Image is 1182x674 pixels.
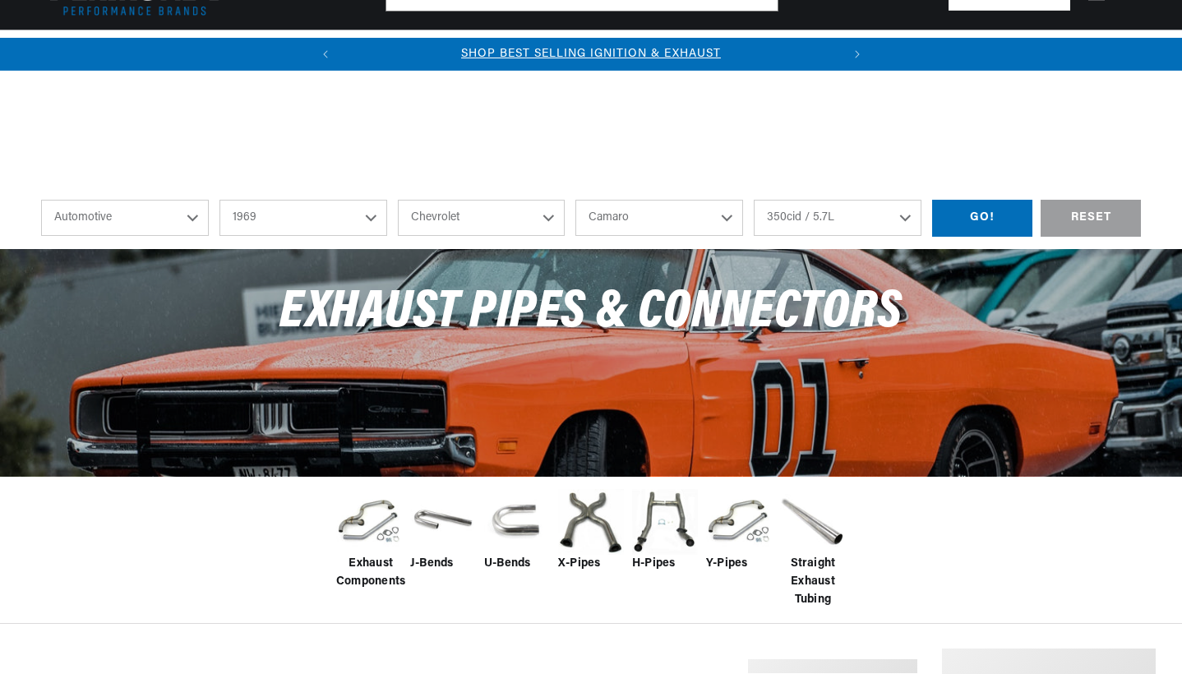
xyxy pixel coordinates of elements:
span: Exhaust Components [336,555,405,592]
summary: Spark Plug Wires [732,30,849,69]
span: Straight Exhaust Tubing [780,555,846,610]
span: Y-Pipes [706,555,748,573]
img: U-Bends [484,489,550,555]
span: J-Bends [410,555,454,573]
div: 1 of 2 [342,45,841,63]
span: Exhaust Pipes & Connectors [279,286,903,339]
summary: Headers, Exhausts & Components [310,30,519,69]
summary: Engine Swaps [519,30,612,69]
span: X-Pipes [558,555,601,573]
button: Translation missing: en.sections.announcements.next_announcement [841,38,874,71]
a: Exhaust Components Exhaust Components [336,489,402,592]
a: U-Bends U-Bends [484,489,550,573]
a: X-Pipes X-Pipes [558,489,624,573]
a: Straight Exhaust Tubing Straight Exhaust Tubing [780,489,846,610]
img: H-Pipes [632,489,698,555]
a: J-Bends J-Bends [410,489,476,573]
button: Translation missing: en.sections.announcements.previous_announcement [309,38,342,71]
select: Make [398,200,566,236]
summary: Ignition Conversions [41,30,173,69]
select: Year [219,200,387,236]
summary: Battery Products [612,30,732,69]
div: RESET [1041,200,1141,237]
select: Engine [754,200,921,236]
img: Y-Pipes [706,489,772,555]
span: H-Pipes [632,555,676,573]
a: SHOP BEST SELLING IGNITION & EXHAUST [461,48,721,60]
img: X-Pipes [558,489,624,555]
div: Announcement [342,45,841,63]
summary: Coils & Distributors [173,30,310,69]
select: Ride Type [41,200,209,236]
span: U-Bends [484,555,531,573]
a: H-Pipes H-Pipes [632,489,698,573]
summary: Motorcycle [848,30,934,69]
a: Y-Pipes Y-Pipes [706,489,772,573]
img: Straight Exhaust Tubing [780,489,846,555]
img: Exhaust Components [336,489,402,555]
select: Model [575,200,743,236]
summary: Product Support [1041,30,1141,70]
img: J-Bends [410,489,476,555]
div: GO! [932,200,1032,237]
